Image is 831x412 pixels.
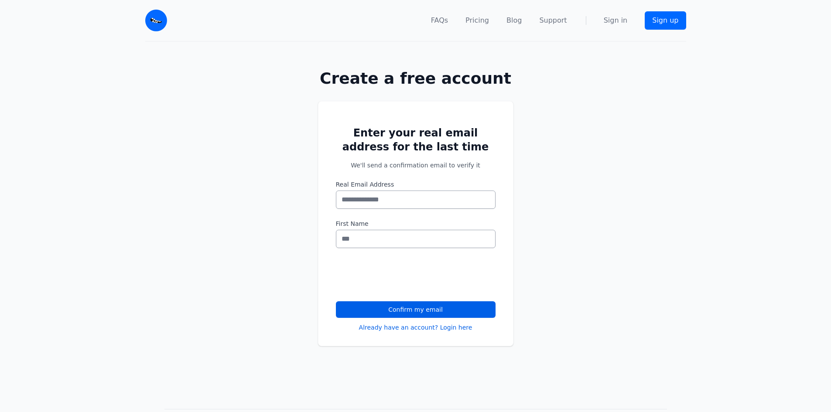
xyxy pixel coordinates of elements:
[604,15,628,26] a: Sign in
[336,219,496,228] label: First Name
[539,15,567,26] a: Support
[290,70,541,87] h1: Create a free account
[465,15,489,26] a: Pricing
[336,126,496,154] h2: Enter your real email address for the last time
[336,259,469,293] iframe: reCAPTCHA
[336,161,496,170] p: We'll send a confirmation email to verify it
[336,180,496,189] label: Real Email Address
[336,301,496,318] button: Confirm my email
[645,11,686,30] a: Sign up
[359,323,472,332] a: Already have an account? Login here
[506,15,522,26] a: Blog
[431,15,448,26] a: FAQs
[145,10,167,31] img: Email Monster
